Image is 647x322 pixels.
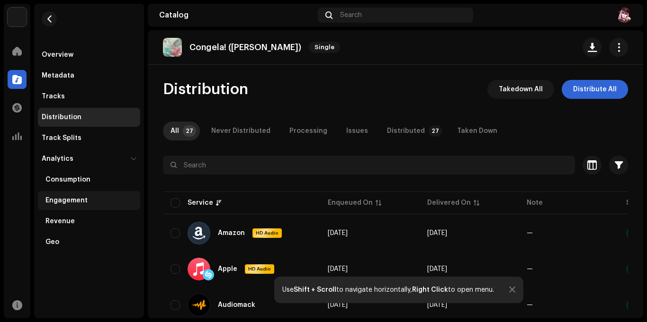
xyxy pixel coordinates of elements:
div: Enqueued On [328,198,373,208]
div: Track Splits [42,134,81,142]
div: Use to navigate horizontally, to open menu. [282,286,494,294]
div: Processing [289,122,327,140]
span: Search [340,11,362,19]
re-a-table-badge: — [527,230,533,236]
span: Distribution [163,80,248,99]
div: Overview [42,51,73,59]
re-m-nav-item: Track Splits [38,129,140,148]
span: Sep 30, 2025 [427,266,447,272]
div: Engagement [45,197,88,204]
re-a-table-badge: — [527,302,533,308]
div: Apple [218,266,237,272]
span: Sep 30, 2025 [427,230,447,236]
re-m-nav-item: Overview [38,45,140,64]
div: Analytics [42,155,73,163]
img: b8c8f597-ee37-4590-ab9d-1f8598055893 [617,8,632,23]
re-m-nav-item: Metadata [38,66,140,85]
span: Sep 30, 2025 [427,302,447,308]
span: Single [309,42,340,53]
p-badge: 27 [183,125,196,137]
span: Takedown All [499,80,543,99]
input: Search [163,156,575,174]
p-badge: 27 [429,125,442,137]
div: Distribution [42,113,81,121]
span: Sep 29, 2025 [328,302,348,308]
div: All [171,122,179,140]
span: HD Audio [253,230,281,236]
strong: Right Click [412,287,448,293]
re-m-nav-item: Tracks [38,87,140,106]
div: Delivered On [427,198,471,208]
div: Amazon [218,230,245,236]
span: Sep 29, 2025 [328,266,348,272]
div: Taken Down [457,122,497,140]
button: Takedown All [487,80,554,99]
div: Catalog [159,11,314,19]
re-m-nav-item: Revenue [38,212,140,231]
img: 90b3aa01-7bbb-4e85-b4a1-d2a28317e3fd [163,38,182,57]
re-a-table-badge: — [527,266,533,272]
div: Tracks [42,93,65,100]
re-m-nav-item: Distribution [38,108,140,127]
span: HD Audio [246,266,273,272]
re-m-nav-dropdown: Analytics [38,149,140,252]
div: Consumption [45,176,90,183]
strong: Shift + Scroll [294,287,336,293]
span: Distribute All [573,80,617,99]
div: Never Distributed [211,122,270,140]
div: Metadata [42,72,74,79]
div: Service [188,198,213,208]
div: Issues [346,122,368,140]
span: Sep 29, 2025 [328,230,348,236]
div: Audiomack [218,302,255,308]
p: Congela! ([PERSON_NAME]) [189,43,301,52]
div: Revenue [45,218,75,225]
re-m-nav-item: Consumption [38,170,140,189]
div: Distributed [387,122,425,140]
img: de0d2825-999c-4937-b35a-9adca56ee094 [8,8,27,26]
re-m-nav-item: Engagement [38,191,140,210]
div: Geo [45,238,59,246]
button: Distribute All [562,80,628,99]
re-m-nav-item: Geo [38,233,140,252]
